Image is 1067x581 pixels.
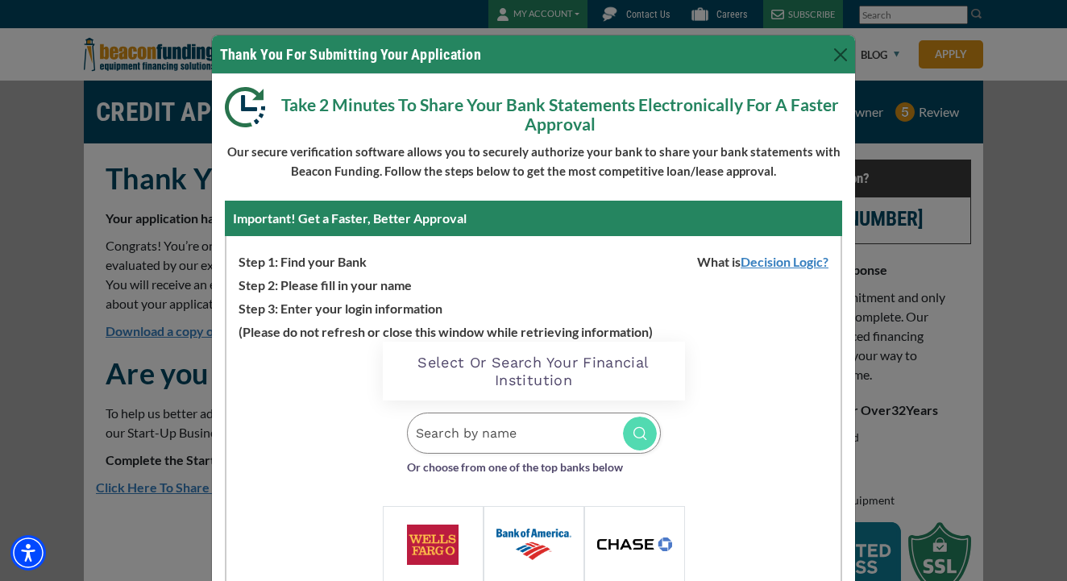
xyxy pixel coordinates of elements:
[407,413,661,454] input: Search by name
[828,42,853,68] button: Close
[10,535,46,571] div: Accessibility Menu
[623,417,657,450] img: searchbutton.svg
[685,248,841,272] span: What is
[226,295,841,318] p: Step 3: Enter your login information
[407,454,661,477] p: Or choose from one of the top banks below
[741,254,841,269] a: Decision Logic?
[226,272,841,295] p: Step 2: Please fill in your name
[225,201,842,236] div: Important! Get a Faster, Better Approval
[225,142,842,181] p: Our secure verification software allows you to securely authorize your bank to share your bank st...
[226,248,367,272] span: Step 1: Find your Bank
[225,87,842,134] p: Take 2 Minutes To Share Your Bank Statements Electronically For A Faster Approval
[226,318,841,342] p: (Please do not refresh or close this window while retrieving information)
[225,87,277,127] img: Modal DL Clock
[399,354,669,388] h2: Select Or Search Your Financial Institution
[220,44,481,65] h4: Thank You For Submitting Your Application
[496,529,571,559] img: bank_of_america.png
[597,537,672,550] img: chase.png
[407,525,459,565] img: wells_fargo.png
